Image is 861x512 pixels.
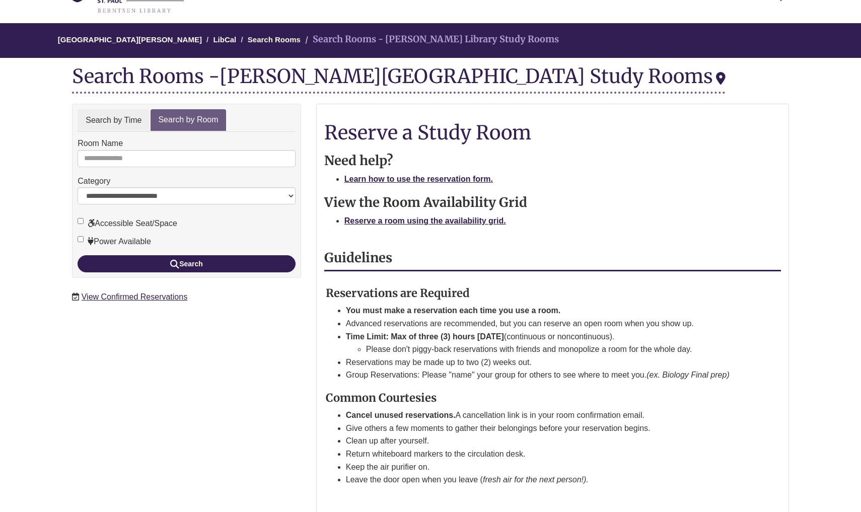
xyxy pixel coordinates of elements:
button: Search [78,255,296,272]
li: Search Rooms - [PERSON_NAME] Library Study Rooms [303,32,559,47]
input: Power Available [78,236,84,242]
a: Search by Time [78,109,150,132]
a: Search Rooms [248,35,301,44]
input: Accessible Seat/Space [78,218,84,224]
label: Accessible Seat/Space [78,217,177,230]
li: Advanced reservations are recommended, but you can reserve an open room when you show up. [346,317,757,330]
li: Clean up after yourself. [346,434,757,448]
a: [GEOGRAPHIC_DATA][PERSON_NAME] [58,35,202,44]
li: Group Reservations: Please "name" your group for others to see where to meet you. [346,369,757,382]
label: Power Available [78,235,151,248]
strong: Cancel unused reservations. [346,411,456,419]
strong: Time Limit: Max of three (3) hours [DATE] [346,332,504,341]
strong: Reservations are Required [326,286,470,300]
a: Learn how to use the reservation form. [344,175,493,183]
li: Reservations may be made up to two (2) weeks out. [346,356,757,369]
a: Search by Room [151,109,226,131]
nav: Breadcrumb [72,23,789,58]
strong: Guidelines [324,250,392,266]
em: fresh air for the next person!). [483,475,589,484]
strong: Need help? [324,153,393,169]
label: Category [78,175,110,188]
li: Return whiteboard markers to the circulation desk. [346,448,757,461]
li: Please don't piggy-back reservations with friends and monopolize a room for the whole day. [366,343,757,356]
a: Reserve a room using the availability grid. [344,216,506,225]
h1: Reserve a Study Room [324,122,781,143]
em: (ex. Biology Final prep) [647,371,730,379]
strong: You must make a reservation each time you use a room. [346,306,561,315]
div: Search Rooms - [72,65,726,94]
strong: Common Courtesies [326,391,437,405]
li: A cancellation link is in your room confirmation email. [346,409,757,422]
div: [PERSON_NAME][GEOGRAPHIC_DATA] Study Rooms [220,64,726,88]
a: LibCal [213,35,236,44]
li: Keep the air purifier on. [346,461,757,474]
a: View Confirmed Reservations [82,292,187,301]
li: Leave the door open when you leave ( [346,473,757,486]
label: Room Name [78,137,123,150]
li: Give others a few moments to gather their belongings before your reservation begins. [346,422,757,435]
li: (continuous or noncontinuous). [346,330,757,356]
strong: View the Room Availability Grid [324,194,527,210]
